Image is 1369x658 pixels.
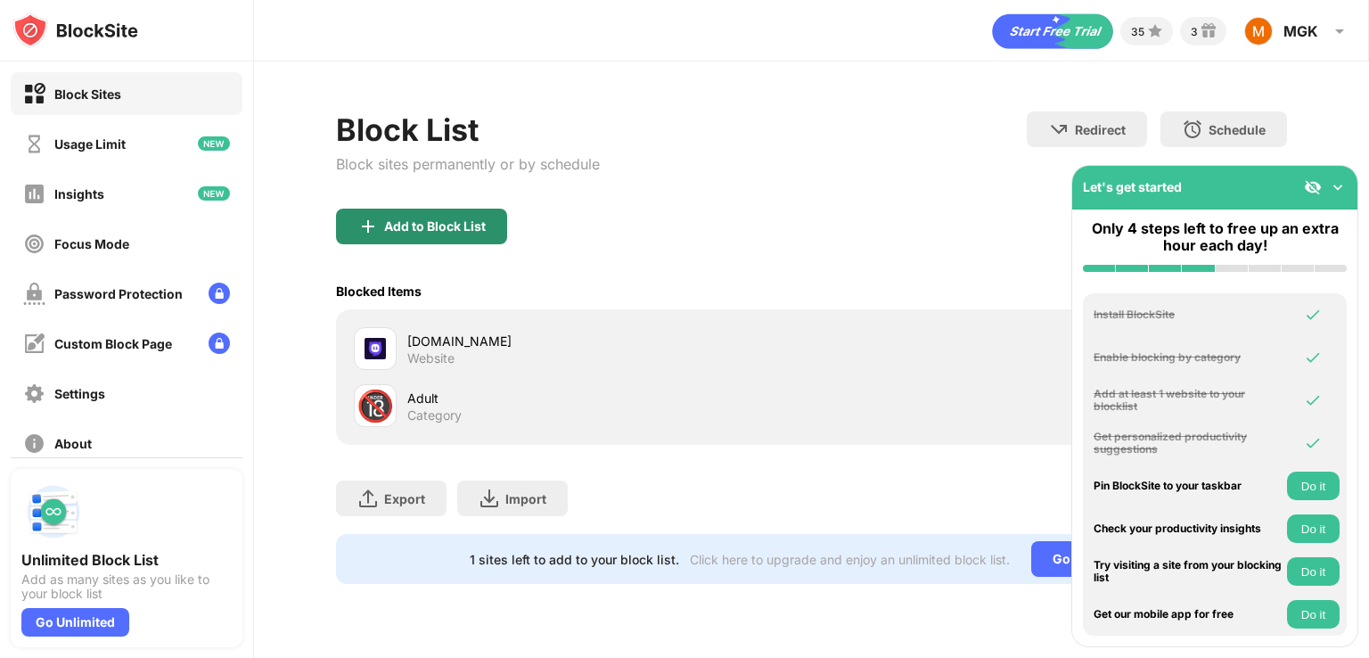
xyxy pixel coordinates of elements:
[384,491,425,506] div: Export
[23,432,45,455] img: about-off.svg
[198,186,230,201] img: new-icon.svg
[21,551,232,569] div: Unlimited Block List
[23,233,45,255] img: focus-off.svg
[1304,349,1322,366] img: omni-check.svg
[23,133,45,155] img: time-usage-off.svg
[1094,351,1283,364] div: Enable blocking by category
[1094,388,1283,414] div: Add at least 1 website to your blocklist
[1329,178,1347,196] img: omni-setup-toggle.svg
[365,338,386,359] img: favicons
[21,608,129,637] div: Go Unlimited
[357,388,394,424] div: 🔞
[1287,600,1340,629] button: Do it
[1083,179,1182,194] div: Let's get started
[690,552,1010,567] div: Click here to upgrade and enjoy an unlimited block list.
[407,407,462,424] div: Category
[54,286,183,301] div: Password Protection
[54,136,126,152] div: Usage Limit
[1304,178,1322,196] img: eye-not-visible.svg
[54,186,104,202] div: Insights
[1094,308,1283,321] div: Install BlockSite
[1094,608,1283,621] div: Get our mobile app for free
[470,552,679,567] div: 1 sites left to add to your block list.
[1094,559,1283,585] div: Try visiting a site from your blocking list
[407,389,811,407] div: Adult
[505,491,546,506] div: Import
[336,155,600,173] div: Block sites permanently or by schedule
[1083,220,1347,254] div: Only 4 steps left to free up an extra hour each day!
[1287,514,1340,543] button: Do it
[407,332,811,350] div: [DOMAIN_NAME]
[23,333,45,355] img: customize-block-page-off.svg
[198,136,230,151] img: new-icon.svg
[54,336,172,351] div: Custom Block Page
[407,350,455,366] div: Website
[209,283,230,304] img: lock-menu.svg
[54,236,129,251] div: Focus Mode
[336,284,422,299] div: Blocked Items
[1244,17,1273,45] img: ACg8ocLfVTDGaHHYthvFWvY19gomau__DdReZL9ZkipJhOARp29LxA=s96-c
[23,382,45,405] img: settings-off.svg
[1094,522,1283,535] div: Check your productivity insights
[12,12,138,48] img: logo-blocksite.svg
[54,86,121,102] div: Block Sites
[21,572,232,601] div: Add as many sites as you like to your block list
[1031,541,1153,577] div: Go Unlimited
[1304,391,1322,409] img: omni-check.svg
[1075,122,1126,137] div: Redirect
[1304,434,1322,452] img: omni-check.svg
[1287,557,1340,586] button: Do it
[54,436,92,451] div: About
[23,83,45,105] img: block-on.svg
[1131,25,1144,38] div: 35
[336,111,600,148] div: Block List
[992,13,1113,49] div: animation
[23,183,45,205] img: insights-off.svg
[54,386,105,401] div: Settings
[384,219,486,234] div: Add to Block List
[1094,431,1283,456] div: Get personalized productivity suggestions
[1283,22,1318,40] div: MGK
[1144,21,1166,42] img: points-small.svg
[1198,21,1219,42] img: reward-small.svg
[1209,122,1266,137] div: Schedule
[209,333,230,354] img: lock-menu.svg
[1191,25,1198,38] div: 3
[21,480,86,544] img: push-block-list.svg
[1094,480,1283,492] div: Pin BlockSite to your taskbar
[23,283,45,305] img: password-protection-off.svg
[1304,306,1322,324] img: omni-check.svg
[1287,472,1340,500] button: Do it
